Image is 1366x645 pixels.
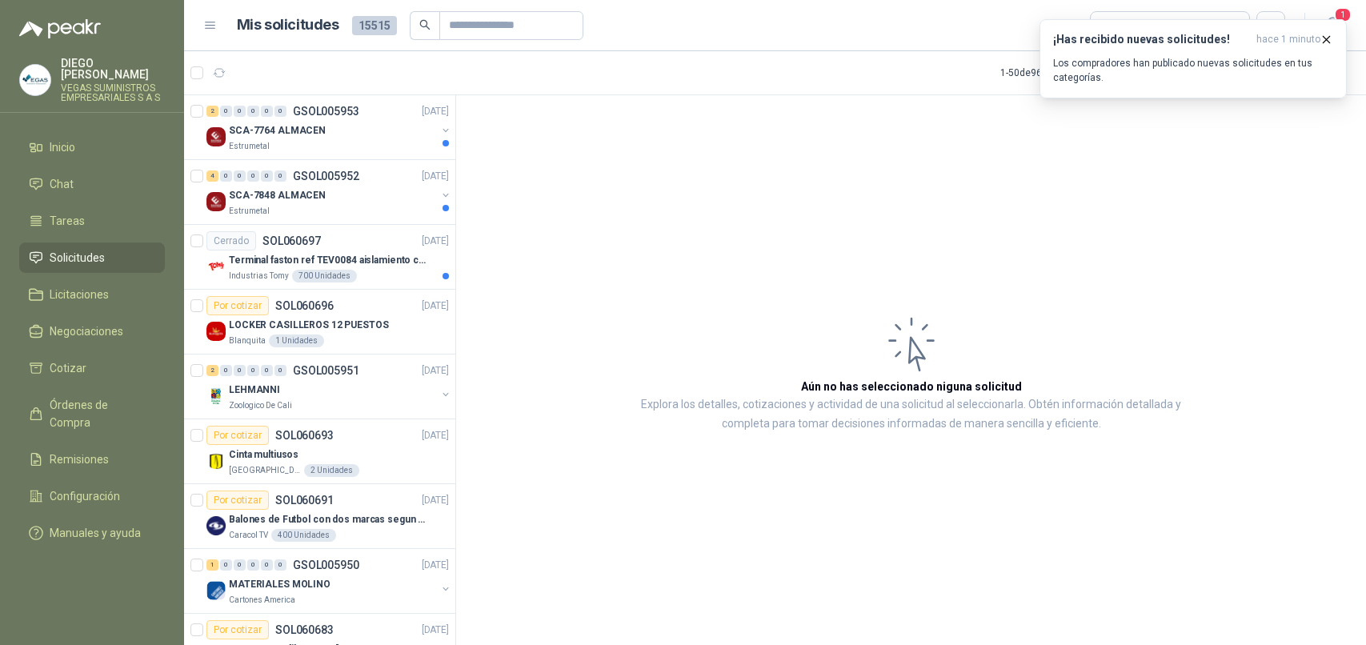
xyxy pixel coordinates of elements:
[184,290,455,355] a: Por cotizarSOL060696[DATE] Company LogoLOCKER CASILLEROS 12 PUESTOSBlanquita1 Unidades
[19,353,165,383] a: Cotizar
[220,170,232,182] div: 0
[275,300,334,311] p: SOL060696
[422,363,449,379] p: [DATE]
[229,383,280,398] p: LEHMANNI
[220,106,232,117] div: 0
[206,192,226,211] img: Company Logo
[234,559,246,571] div: 0
[206,102,452,153] a: 2 0 0 0 0 0 GSOL005953[DATE] Company LogoSCA-7764 ALMACENEstrumetal
[275,430,334,441] p: SOL060693
[247,106,259,117] div: 0
[229,140,270,153] p: Estrumetal
[422,493,449,508] p: [DATE]
[261,365,273,376] div: 0
[293,170,359,182] p: GSOL005952
[1040,19,1347,98] button: ¡Has recibido nuevas solicitudes!hace 1 minuto Los compradores han publicado nuevas solicitudes e...
[206,451,226,471] img: Company Logo
[229,464,301,477] p: [GEOGRAPHIC_DATA]
[206,365,218,376] div: 2
[292,270,357,282] div: 700 Unidades
[1053,33,1250,46] h3: ¡Has recibido nuevas solicitudes!
[206,166,452,218] a: 4 0 0 0 0 0 GSOL005952[DATE] Company LogoSCA-7848 ALMACENEstrumetal
[261,559,273,571] div: 0
[184,419,455,484] a: Por cotizarSOL060693[DATE] Company LogoCinta multiusos[GEOGRAPHIC_DATA]2 Unidades
[422,169,449,184] p: [DATE]
[206,106,218,117] div: 2
[422,428,449,443] p: [DATE]
[61,83,165,102] p: VEGAS SUMINISTROS EMPRESARIALES S A S
[206,559,218,571] div: 1
[274,106,286,117] div: 0
[50,212,85,230] span: Tareas
[50,175,74,193] span: Chat
[229,253,428,268] p: Terminal faston ref TEV0084 aislamiento completo
[234,106,246,117] div: 0
[229,529,268,542] p: Caracol TV
[19,390,165,438] a: Órdenes de Compra
[275,495,334,506] p: SOL060691
[19,279,165,310] a: Licitaciones
[271,529,336,542] div: 400 Unidades
[19,518,165,548] a: Manuales y ayuda
[206,581,226,600] img: Company Logo
[19,19,101,38] img: Logo peakr
[422,234,449,249] p: [DATE]
[801,378,1022,395] h3: Aún no has seleccionado niguna solicitud
[274,170,286,182] div: 0
[50,249,105,266] span: Solicitudes
[274,559,286,571] div: 0
[184,484,455,549] a: Por cotizarSOL060691[DATE] Company LogoBalones de Futbol con dos marcas segun adjunto. Adjuntar c...
[1334,7,1352,22] span: 1
[206,127,226,146] img: Company Logo
[229,123,326,138] p: SCA-7764 ALMACEN
[262,235,321,246] p: SOL060697
[229,205,270,218] p: Estrumetal
[50,286,109,303] span: Licitaciones
[206,491,269,510] div: Por cotizar
[229,577,330,592] p: MATERIALES MOLINO
[206,516,226,535] img: Company Logo
[61,58,165,80] p: DIEGO [PERSON_NAME]
[206,426,269,445] div: Por cotizar
[206,322,226,341] img: Company Logo
[50,359,86,377] span: Cotizar
[229,447,298,463] p: Cinta multiusos
[50,396,150,431] span: Órdenes de Compra
[184,225,455,290] a: CerradoSOL060697[DATE] Company LogoTerminal faston ref TEV0084 aislamiento completoIndustrias Tom...
[206,387,226,406] img: Company Logo
[229,318,389,333] p: LOCKER CASILLEROS 12 PUESTOS
[422,104,449,119] p: [DATE]
[1318,11,1347,40] button: 1
[352,16,397,35] span: 15515
[50,524,141,542] span: Manuales y ayuda
[261,106,273,117] div: 0
[229,399,292,412] p: Zoologico De Cali
[419,19,431,30] span: search
[616,395,1206,434] p: Explora los detalles, cotizaciones y actividad de una solicitud al seleccionarla. Obtén informaci...
[19,132,165,162] a: Inicio
[234,365,246,376] div: 0
[50,322,123,340] span: Negociaciones
[293,106,359,117] p: GSOL005953
[19,242,165,273] a: Solicitudes
[229,594,295,607] p: Cartones America
[19,316,165,347] a: Negociaciones
[237,14,339,37] h1: Mis solicitudes
[50,451,109,468] span: Remisiones
[50,138,75,156] span: Inicio
[229,188,326,203] p: SCA-7848 ALMACEN
[274,365,286,376] div: 0
[50,487,120,505] span: Configuración
[247,170,259,182] div: 0
[206,620,269,639] div: Por cotizar
[293,365,359,376] p: GSOL005951
[247,559,259,571] div: 0
[229,512,428,527] p: Balones de Futbol con dos marcas segun adjunto. Adjuntar cotizacion en su formato
[20,65,50,95] img: Company Logo
[261,170,273,182] div: 0
[19,169,165,199] a: Chat
[269,335,324,347] div: 1 Unidades
[293,559,359,571] p: GSOL005950
[206,296,269,315] div: Por cotizar
[206,555,452,607] a: 1 0 0 0 0 0 GSOL005950[DATE] Company LogoMATERIALES MOLINOCartones America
